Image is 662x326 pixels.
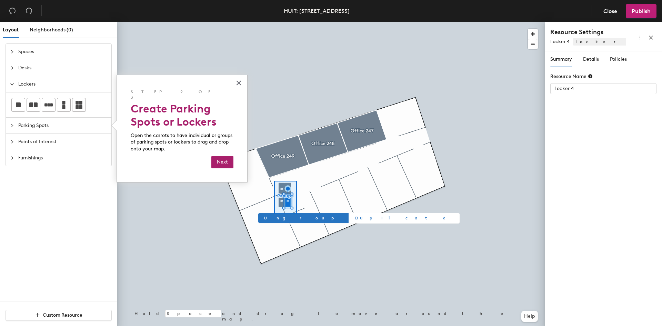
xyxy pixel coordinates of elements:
[550,56,572,62] span: Summary
[211,156,233,168] button: Next
[9,7,16,14] span: undo
[264,215,343,221] span: Ungroup
[131,102,233,129] h2: Create Parking Spots or Lockers
[18,134,107,150] span: Points of Interest
[550,83,656,94] input: Unknown Lockers
[573,38,648,46] span: Lockers
[10,140,14,144] span: collapsed
[550,73,593,79] div: Resource Name
[610,56,627,62] span: Policies
[355,215,454,221] span: Duplicate
[649,35,653,40] span: close
[18,150,107,166] span: Furnishings
[10,50,14,54] span: collapsed
[3,27,19,33] span: Layout
[583,56,599,62] span: Details
[235,77,242,88] button: Close
[22,4,36,18] button: Redo (⌘ + ⇧ + Z)
[550,39,570,45] span: Locker 4
[6,4,19,18] button: Undo (⌘ + Z)
[131,89,233,101] p: Step 2 of 3
[284,7,350,15] div: HUIT: [STREET_ADDRESS]
[18,76,107,92] span: Lockers
[10,82,14,86] span: expanded
[638,35,642,40] span: more
[550,28,626,37] h4: Resource Settings
[10,66,14,70] span: collapsed
[18,60,107,76] span: Desks
[10,156,14,160] span: collapsed
[43,312,82,318] span: Custom Resource
[632,8,651,14] span: Publish
[10,124,14,128] span: collapsed
[603,8,617,14] span: Close
[30,27,73,33] span: Neighborhoods (0)
[131,132,233,152] p: Open the carrots to have individual or groups of parking spots or lockers to drag and drop onto y...
[521,311,538,322] button: Help
[18,118,107,134] span: Parking Spots
[18,44,107,60] span: Spaces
